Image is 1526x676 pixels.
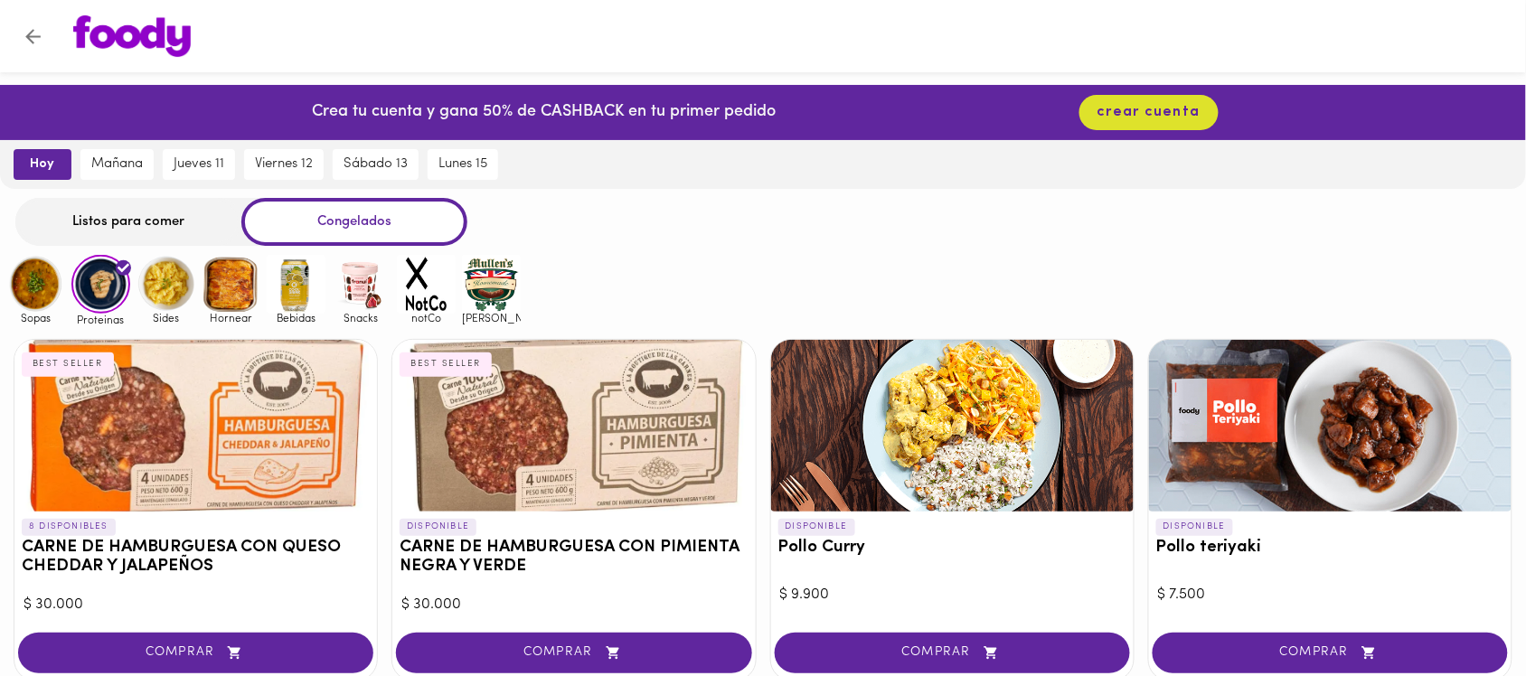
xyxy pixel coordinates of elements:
span: COMPRAR [797,645,1107,661]
h3: Pollo teriyaki [1156,539,1504,558]
div: Pollo teriyaki [1149,340,1512,512]
p: DISPONIBLE [778,519,855,535]
span: viernes 12 [255,156,313,173]
span: sábado 13 [344,156,408,173]
img: Bebidas [267,255,325,314]
div: Listos para comer [15,198,241,246]
div: $ 30.000 [401,595,746,615]
span: crear cuenta [1097,104,1201,121]
button: lunes 15 [428,149,498,180]
span: Hornear [202,312,260,324]
p: 8 DISPONIBLES [22,519,116,535]
h3: Pollo Curry [778,539,1126,558]
img: Snacks [332,255,391,314]
button: hoy [14,149,71,180]
button: crear cuenta [1079,95,1219,130]
img: logo.png [73,15,191,57]
button: sábado 13 [333,149,419,180]
p: DISPONIBLE [1156,519,1233,535]
button: COMPRAR [775,633,1130,673]
button: jueves 11 [163,149,235,180]
img: Proteinas [71,255,130,314]
button: mañana [80,149,154,180]
h3: CARNE DE HAMBURGUESA CON PIMIENTA NEGRA Y VERDE [400,539,748,577]
div: CARNE DE HAMBURGUESA CON QUESO CHEDDAR Y JALAPEÑOS [14,340,377,512]
img: Sides [137,255,195,314]
button: COMPRAR [18,633,373,673]
div: CARNE DE HAMBURGUESA CON PIMIENTA NEGRA Y VERDE [392,340,755,512]
span: Sopas [6,312,65,324]
span: notCo [397,312,456,324]
img: notCo [397,255,456,314]
span: [PERSON_NAME] [462,312,521,324]
span: lunes 15 [438,156,487,173]
div: $ 30.000 [24,595,368,615]
div: Pollo Curry [771,340,1134,512]
span: mañana [91,156,143,173]
h3: CARNE DE HAMBURGUESA CON QUESO CHEDDAR Y JALAPEÑOS [22,539,370,577]
button: COMPRAR [1153,633,1508,673]
div: $ 9.900 [780,585,1125,606]
div: BEST SELLER [400,352,492,376]
span: jueves 11 [174,156,224,173]
button: viernes 12 [244,149,324,180]
p: Crea tu cuenta y gana 50% de CASHBACK en tu primer pedido [312,101,776,125]
span: hoy [26,156,59,173]
p: DISPONIBLE [400,519,476,535]
span: COMPRAR [1175,645,1485,661]
div: Congelados [241,198,467,246]
iframe: Messagebird Livechat Widget [1421,571,1508,658]
img: Hornear [202,255,260,314]
div: $ 7.500 [1158,585,1502,606]
span: Snacks [332,312,391,324]
div: BEST SELLER [22,352,114,376]
img: Sopas [6,255,65,314]
span: Proteinas [71,314,130,325]
span: COMPRAR [419,645,729,661]
span: Sides [137,312,195,324]
span: COMPRAR [41,645,351,661]
button: COMPRAR [396,633,751,673]
span: Bebidas [267,312,325,324]
img: mullens [462,255,521,314]
button: Volver [11,14,55,59]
